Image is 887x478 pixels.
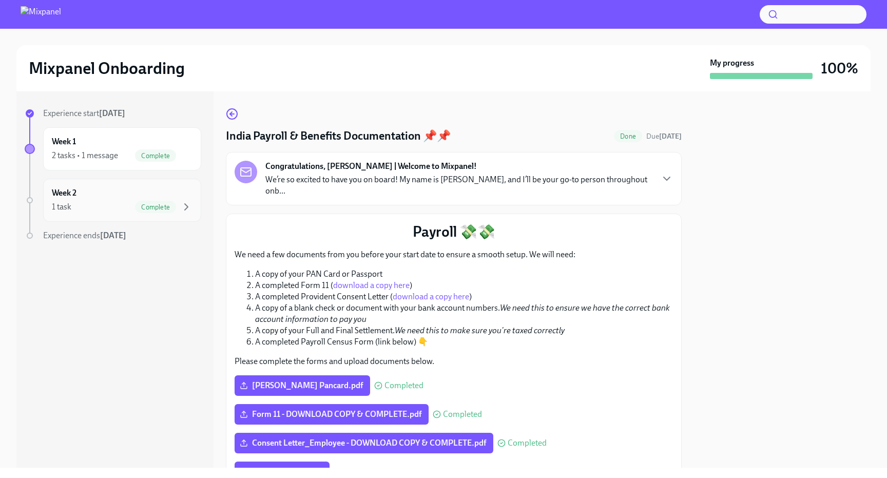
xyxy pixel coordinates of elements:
p: We’re so excited to have you on board! My name is [PERSON_NAME], and I’ll be your go-to person th... [265,174,652,197]
strong: [DATE] [100,231,126,240]
span: Complete [135,152,176,160]
strong: [DATE] [99,108,125,118]
strong: Congratulations, [PERSON_NAME] | Welcome to Mixpanel! [265,161,477,172]
span: bank statement.pdf [242,467,322,477]
a: Week 21 taskComplete [25,179,201,222]
li: A completed Payroll Census Form (link below) 👇 [255,336,673,348]
li: A copy of your Full and Final Settlement. [255,325,673,336]
em: We need this to make sure you're taxed correctly [395,326,565,335]
h4: India Payroll & Benefits Documentation 📌📌 [226,128,451,144]
div: 2 tasks • 1 message [52,150,118,161]
a: Experience start[DATE] [25,108,201,119]
label: [PERSON_NAME] Pancard.pdf [235,375,370,396]
span: Experience start [43,108,125,118]
span: Done [614,132,642,140]
span: Complete [135,203,176,211]
span: [PERSON_NAME] Pancard.pdf [242,380,363,391]
h3: 100% [821,59,858,78]
span: Completed [384,381,423,390]
a: download a copy here [333,280,410,290]
span: Due [646,132,682,141]
span: Experience ends [43,231,126,240]
p: Payroll 💸💸 [235,222,673,241]
a: Week 12 tasks • 1 messageComplete [25,127,201,170]
h2: Mixpanel Onboarding [29,58,185,79]
li: A completed Provident Consent Letter ( ) [255,291,673,302]
h6: Week 1 [52,136,76,147]
h6: Week 2 [52,187,76,199]
span: Completed [508,439,547,447]
img: Mixpanel [21,6,61,23]
span: Form 11 - DOWNLOAD COPY & COMPLETE.pdf [242,409,421,419]
div: 1 task [52,201,71,213]
label: Consent Letter_Employee - DOWNLOAD COPY & COMPLETE.pdf [235,433,493,453]
li: A copy of a blank check or document with your bank account numbers. [255,302,673,325]
strong: [DATE] [659,132,682,141]
p: We need a few documents from you before your start date to ensure a smooth setup. We will need: [235,249,673,260]
span: Completed [443,410,482,418]
strong: My progress [710,58,754,69]
span: September 20th, 2025 21:30 [646,131,682,141]
label: Form 11 - DOWNLOAD COPY & COMPLETE.pdf [235,404,429,425]
li: A completed Form 11 ( ) [255,280,673,291]
span: Consent Letter_Employee - DOWNLOAD COPY & COMPLETE.pdf [242,438,486,448]
p: Please complete the forms and upload documents below. [235,356,673,367]
li: A copy of your PAN Card or Passport [255,269,673,280]
a: download a copy here [393,292,469,301]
